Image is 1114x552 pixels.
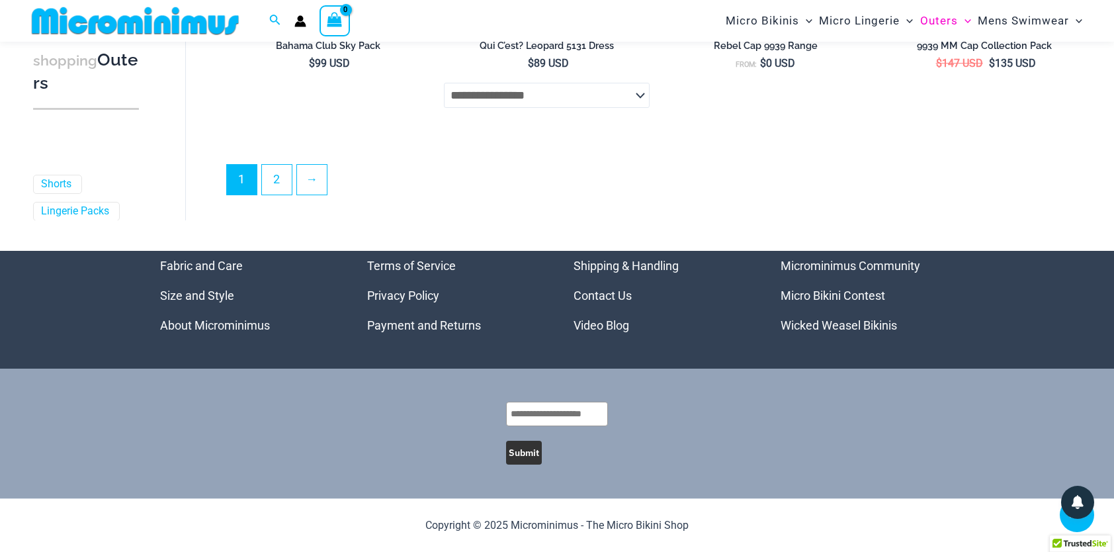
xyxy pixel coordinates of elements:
[367,251,541,340] nav: Menu
[367,289,439,302] a: Privacy Policy
[781,251,955,340] nav: Menu
[881,40,1087,57] a: 9939 MM Cap Collection Pack
[33,49,139,95] h3: Outers
[799,4,812,38] span: Menu Toggle
[269,13,281,29] a: Search icon link
[989,57,995,69] span: $
[367,251,541,340] aside: Footer Widget 2
[736,60,757,69] span: From:
[294,15,306,27] a: Account icon link
[226,40,431,52] h2: Bahama Club Sky Pack
[936,57,983,69] bdi: 147 USD
[227,165,257,195] span: Page 1
[33,52,97,69] span: shopping
[320,5,350,36] a: View Shopping Cart, empty
[958,4,971,38] span: Menu Toggle
[720,2,1088,40] nav: Site Navigation
[574,318,629,332] a: Video Blog
[974,4,1086,38] a: Mens SwimwearMenu ToggleMenu Toggle
[367,259,456,273] a: Terms of Service
[309,57,315,69] span: $
[160,259,243,273] a: Fabric and Care
[528,57,569,69] bdi: 89 USD
[781,289,885,302] a: Micro Bikini Contest
[309,57,350,69] bdi: 99 USD
[760,57,795,69] bdi: 0 USD
[881,40,1087,52] h2: 9939 MM Cap Collection Pack
[936,57,942,69] span: $
[781,318,897,332] a: Wicked Weasel Bikinis
[444,40,650,52] h2: Qui C’est? Leopard 5131 Dress
[26,6,244,36] img: MM SHOP LOGO FLAT
[663,40,869,57] a: Rebel Cap 9939 Range
[297,165,327,195] a: →
[781,259,920,273] a: Microminimus Community
[41,177,71,191] a: Shorts
[917,4,974,38] a: OutersMenu ToggleMenu Toggle
[160,516,954,535] p: Copyright © 2025 Microminimus - The Micro Bikini Shop
[989,57,1036,69] bdi: 135 USD
[160,289,234,302] a: Size and Style
[816,4,916,38] a: Micro LingerieMenu ToggleMenu Toggle
[574,289,632,302] a: Contact Us
[920,4,958,38] span: Outers
[528,57,534,69] span: $
[574,251,748,340] aside: Footer Widget 3
[1069,4,1082,38] span: Menu Toggle
[726,4,799,38] span: Micro Bikinis
[781,251,955,340] aside: Footer Widget 4
[262,165,292,195] a: Page 2
[160,318,270,332] a: About Microminimus
[663,40,869,52] h2: Rebel Cap 9939 Range
[367,318,481,332] a: Payment and Returns
[506,441,542,465] button: Submit
[722,4,816,38] a: Micro BikinisMenu ToggleMenu Toggle
[226,40,431,57] a: Bahama Club Sky Pack
[160,251,334,340] aside: Footer Widget 1
[41,205,109,218] a: Lingerie Packs
[444,40,650,57] a: Qui C’est? Leopard 5131 Dress
[760,57,766,69] span: $
[574,251,748,340] nav: Menu
[900,4,913,38] span: Menu Toggle
[574,259,679,273] a: Shipping & Handling
[226,164,1087,203] nav: Product Pagination
[978,4,1069,38] span: Mens Swimwear
[819,4,900,38] span: Micro Lingerie
[160,251,334,340] nav: Menu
